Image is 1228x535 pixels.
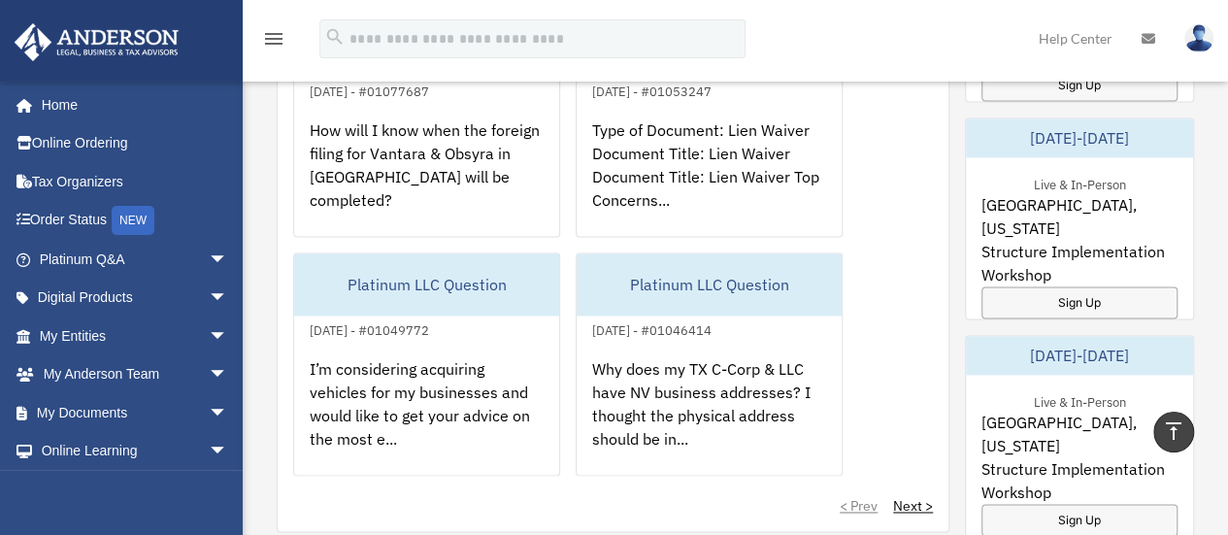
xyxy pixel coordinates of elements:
span: arrow_drop_down [209,317,248,356]
div: [DATE]-[DATE] [966,118,1193,157]
div: Why does my TX C-Corp & LLC have NV business addresses? I thought the physical address should be ... [577,342,842,493]
div: Live & In-Person [1018,390,1142,411]
span: arrow_drop_down [209,432,248,472]
a: vertical_align_top [1153,412,1194,452]
a: My Entitiesarrow_drop_down [14,317,257,355]
a: Platinum Q&Aarrow_drop_down [14,240,257,279]
a: Platinum LLC Question[DATE] - #01049772I’m considering acquiring vehicles for my businesses and w... [293,252,560,476]
a: Sign Up [981,286,1178,318]
img: User Pic [1184,24,1213,52]
img: Anderson Advisors Platinum Portal [9,23,184,61]
span: Structure Implementation Workshop [981,457,1178,504]
a: Order StatusNEW [14,201,257,241]
a: Platinum Document Review [DATE] 22:52[DATE] - #01053247Type of Document: Lien Waiver Document Tit... [576,14,843,237]
div: Platinum LLC Question [294,253,559,316]
a: My Documentsarrow_drop_down [14,393,257,432]
div: NEW [112,206,154,235]
a: My Anderson Teamarrow_drop_down [14,355,257,394]
a: Platinum LLC Question[DATE] - #01077687How will I know when the foreign filing for Vantara & Obsy... [293,14,560,237]
span: arrow_drop_down [209,279,248,318]
i: vertical_align_top [1162,419,1185,443]
div: I’m considering acquiring vehicles for my businesses and would like to get your advice on the mos... [294,342,559,493]
a: Home [14,85,248,124]
a: Online Ordering [14,124,257,163]
a: Tax Organizers [14,162,257,201]
span: Structure Implementation Workshop [981,240,1178,286]
div: Type of Document: Lien Waiver Document Title: Lien Waiver Document Title: Lien Waiver Top Concern... [577,103,842,254]
span: arrow_drop_down [209,355,248,395]
div: Platinum LLC Question [577,253,842,316]
a: Sign Up [981,69,1178,101]
div: [DATE] - #01077687 [294,80,445,100]
div: Live & In-Person [1018,173,1142,193]
span: arrow_drop_down [209,240,248,280]
div: [DATE]-[DATE] [966,336,1193,375]
i: search [324,26,346,48]
div: [DATE] - #01046414 [577,318,727,339]
span: arrow_drop_down [209,393,248,433]
a: Online Learningarrow_drop_down [14,432,257,471]
a: Next > [893,496,933,516]
span: [GEOGRAPHIC_DATA], [US_STATE] [981,193,1178,240]
div: [DATE] - #01049772 [294,318,445,339]
div: How will I know when the foreign filing for Vantara & Obsyra in [GEOGRAPHIC_DATA] will be completed? [294,103,559,254]
a: menu [262,34,285,50]
span: [GEOGRAPHIC_DATA], [US_STATE] [981,411,1178,457]
a: Platinum LLC Question[DATE] - #01046414Why does my TX C-Corp & LLC have NV business addresses? I ... [576,252,843,476]
a: Digital Productsarrow_drop_down [14,279,257,318]
div: [DATE] - #01053247 [577,80,727,100]
i: menu [262,27,285,50]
